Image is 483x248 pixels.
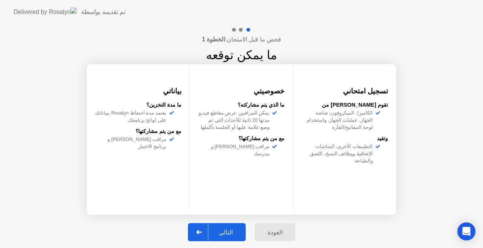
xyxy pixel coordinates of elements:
h3: بياناتي [95,86,182,96]
h4: فحص ما قبل الامتحان: [202,35,281,44]
button: التالي [188,223,246,241]
img: Delivered by Rosalyn [14,8,77,16]
div: ما مدة التخزين؟ [95,101,182,109]
div: مراقب [PERSON_NAME] و مدرسك [198,143,273,157]
div: تم تقديمه بواسطة [81,8,125,17]
div: يمكن للمراقبين عرض مقاطع فيديو مدتها 20 ثانية للأحداث التي تم وضع علامة عليها أو الجلسة بأكملها [198,109,273,131]
h1: ما يمكن توقعه [206,46,277,64]
h3: تسجيل امتحاني [301,86,388,96]
b: الخطوة 1 [202,36,225,43]
div: مراقب [PERSON_NAME] و برنامج الاختبار [95,136,169,150]
button: العودة [255,223,295,241]
h3: خصوصيتي [198,86,285,96]
div: ما الذي يتم مشاركته؟ [198,101,285,109]
div: مع من يتم مشاركتها؟ [198,135,285,143]
div: التطبيقات الأخرى، الشاشات الإضافية ووظائف النسخ، اللصق والطباعة [301,143,376,165]
div: تقوم [PERSON_NAME] من [301,101,388,109]
div: يعتمد مدة احتفاظ Rosalyn ببياناتك على لوائح برنامجك. [95,109,169,124]
div: التالي [208,229,243,236]
div: وتقيد [301,135,388,143]
div: الكاميرا، الميكروفون، شاشة الجهاز، عمليات الجهاز، واستخدام لوحة المفاتيح/الفأرة [301,109,376,131]
div: العودة [257,229,293,236]
div: Open Intercom Messenger [457,222,475,240]
div: مع من يتم مشاركتها؟ [95,127,182,136]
